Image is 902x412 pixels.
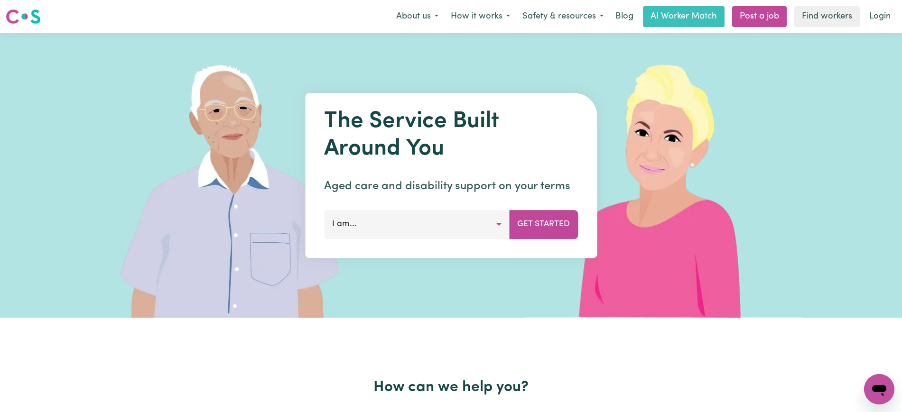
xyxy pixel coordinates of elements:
button: Get Started [509,210,578,238]
iframe: Button to launch messaging window [864,374,894,404]
button: Safety & resources [516,7,610,27]
a: Find workers [794,6,860,27]
img: Careseekers logo [6,8,41,25]
p: Aged care and disability support on your terms [324,178,578,195]
button: How it works [445,7,516,27]
button: About us [390,7,445,27]
a: Login [864,6,896,27]
h1: The Service Built Around You [324,108,578,163]
a: Careseekers logo [6,6,41,27]
a: AI Worker Match [643,6,725,27]
button: I am... [324,210,510,238]
a: Post a job [732,6,787,27]
a: Blog [610,6,639,27]
h2: How can we help you? [144,378,759,396]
